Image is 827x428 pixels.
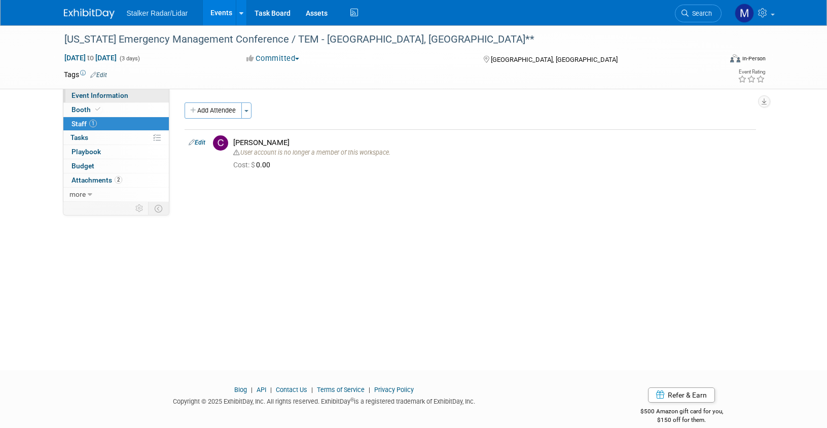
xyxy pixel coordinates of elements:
a: Tasks [63,131,169,145]
div: [US_STATE] Emergency Management Conference / TEM - [GEOGRAPHIC_DATA], [GEOGRAPHIC_DATA]** [61,30,706,49]
span: (3 days) [119,55,140,62]
span: Booth [71,105,102,114]
div: $500 Amazon gift card for you, [600,401,764,424]
a: Edit [90,72,107,79]
span: Event Information [71,91,128,99]
span: 0.00 [233,161,274,169]
i: Booth reservation complete [95,106,100,112]
span: | [268,386,274,394]
button: Add Attendee [185,102,242,119]
a: Terms of Service [317,386,365,394]
a: Blog [234,386,247,394]
sup: ® [350,397,354,403]
a: Privacy Policy [374,386,414,394]
span: | [309,386,315,394]
div: $150 off for them. [600,416,764,424]
span: Tasks [70,133,88,141]
div: User account is no longer a member of this workspace. [233,148,752,157]
a: Staff1 [63,117,169,131]
div: Event Format [662,53,766,68]
div: [PERSON_NAME] [233,138,752,148]
a: Edit [189,139,205,146]
a: Search [675,5,722,22]
div: Copyright © 2025 ExhibitDay, Inc. All rights reserved. ExhibitDay is a registered trademark of Ex... [64,395,585,406]
a: API [257,386,266,394]
a: Refer & Earn [648,387,715,403]
span: to [86,54,95,62]
td: Tags [64,69,107,80]
div: In-Person [742,55,766,62]
a: Contact Us [276,386,307,394]
img: Mark LaChapelle [735,4,754,23]
button: Committed [243,53,303,64]
a: more [63,188,169,201]
span: | [248,386,255,394]
td: Personalize Event Tab Strip [131,202,149,215]
span: Playbook [71,148,101,156]
span: [GEOGRAPHIC_DATA], [GEOGRAPHIC_DATA] [491,56,618,63]
span: Budget [71,162,94,170]
span: Attachments [71,176,122,184]
td: Toggle Event Tabs [148,202,169,215]
a: Playbook [63,145,169,159]
a: Budget [63,159,169,173]
img: ExhibitDay [64,9,115,19]
span: Staff [71,120,97,128]
span: Stalker Radar/Lidar [127,9,188,17]
span: 2 [115,176,122,184]
span: 1 [89,120,97,127]
span: Search [689,10,712,17]
span: Cost: $ [233,161,256,169]
div: Event Rating [738,69,765,75]
img: C.jpg [213,135,228,151]
img: Format-Inperson.png [730,54,740,62]
a: Attachments2 [63,173,169,187]
a: Event Information [63,89,169,102]
span: [DATE] [DATE] [64,53,117,62]
span: more [69,190,86,198]
span: | [366,386,373,394]
a: Booth [63,103,169,117]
